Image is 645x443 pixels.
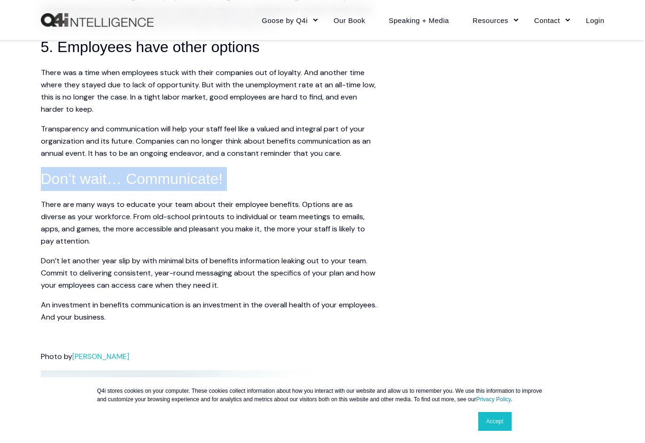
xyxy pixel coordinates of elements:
a: [PERSON_NAME] [72,351,129,361]
p: There was a time when employees stuck with their companies out of loyalty. And another time where... [41,67,379,115]
p: Transparency and communication will help your staff feel like a valued and integral part of your ... [41,123,379,160]
h3: Don’t wait… Communicate! [41,167,379,191]
a: Accept [478,412,512,431]
p: Don’t let another year slip by with minimal bits of benefits information leaking out to your team... [41,255,379,291]
a: Back to Home [41,13,154,27]
span: 5. Employees have other options [41,38,260,55]
p: Photo by [41,351,379,363]
a: Privacy Policy [476,396,511,403]
p: Q4i stores cookies on your computer. These cookies collect information about how you interact wit... [97,387,548,404]
img: Q4intelligence, LLC logo [41,13,154,27]
p: There are many ways to educate your team about their employee benefits. Options are as diverse as... [41,199,379,247]
p: An investment in benefits communication is an investment in the overall health of your employees.... [41,299,379,323]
